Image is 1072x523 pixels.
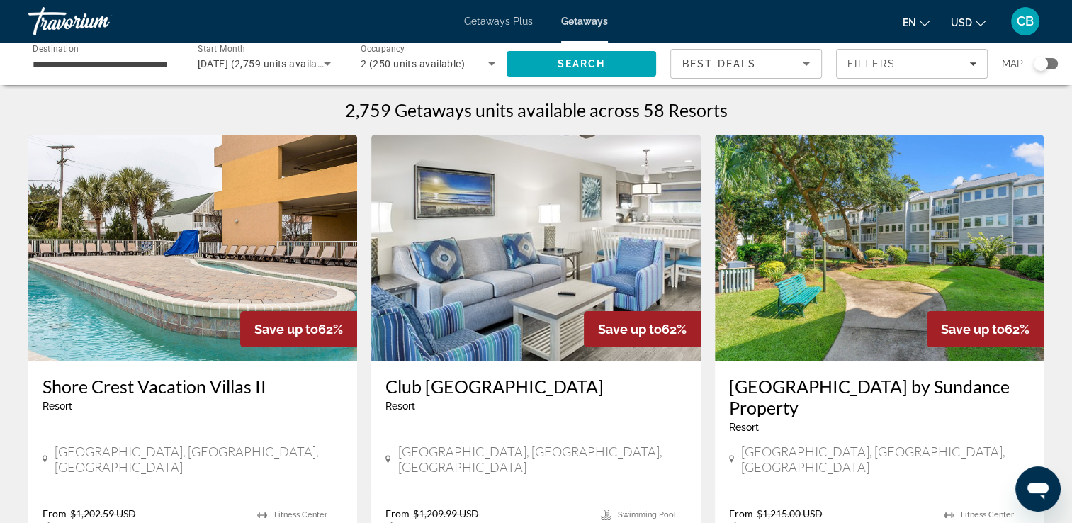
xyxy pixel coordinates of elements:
span: Search [557,58,605,69]
mat-select: Sort by [682,55,810,72]
span: Destination [33,43,79,53]
img: Myrtle Beach Resort by Sundance Property [715,135,1044,361]
button: Filters [836,49,988,79]
span: 2 (250 units available) [361,58,465,69]
span: Fitness Center [961,510,1014,519]
div: 62% [927,311,1044,347]
a: Getaways Plus [464,16,533,27]
span: Swimming Pool [618,510,676,519]
span: From [43,507,67,519]
span: Save up to [941,322,1005,337]
span: [GEOGRAPHIC_DATA], [GEOGRAPHIC_DATA], [GEOGRAPHIC_DATA] [398,444,687,475]
a: Shore Crest Vacation Villas II [43,376,343,397]
span: [GEOGRAPHIC_DATA], [GEOGRAPHIC_DATA], [GEOGRAPHIC_DATA] [55,444,343,475]
span: $1,202.59 USD [70,507,136,519]
iframe: Button to launch messaging window [1015,466,1061,512]
span: Fitness Center [274,510,327,519]
span: [GEOGRAPHIC_DATA], [GEOGRAPHIC_DATA], [GEOGRAPHIC_DATA] [741,444,1029,475]
span: Resort [729,422,759,433]
span: Best Deals [682,58,756,69]
button: Change currency [951,12,986,33]
span: $1,209.99 USD [413,507,479,519]
img: Shore Crest Vacation Villas II [28,135,357,361]
span: Resort [385,400,415,412]
span: Save up to [254,322,318,337]
div: 62% [584,311,701,347]
span: Map [1002,54,1023,74]
span: From [729,507,753,519]
span: CB [1017,14,1034,28]
span: USD [951,17,972,28]
span: Resort [43,400,72,412]
h1: 2,759 Getaways units available across 58 Resorts [345,99,728,120]
a: Club [GEOGRAPHIC_DATA] [385,376,686,397]
span: $1,215.00 USD [757,507,823,519]
input: Select destination [33,56,167,73]
span: From [385,507,410,519]
a: Getaways [561,16,608,27]
span: Occupancy [361,44,405,54]
span: [DATE] (2,759 units available) [198,58,335,69]
span: Save up to [598,322,662,337]
a: Travorium [28,3,170,40]
span: en [903,17,916,28]
a: [GEOGRAPHIC_DATA] by Sundance Property [729,376,1029,418]
button: Search [507,51,657,77]
button: User Menu [1007,6,1044,36]
span: Start Month [198,44,245,54]
img: Club Wyndham Ocean Ridge [371,135,700,361]
button: Change language [903,12,930,33]
span: Filters [847,58,896,69]
div: 62% [240,311,357,347]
